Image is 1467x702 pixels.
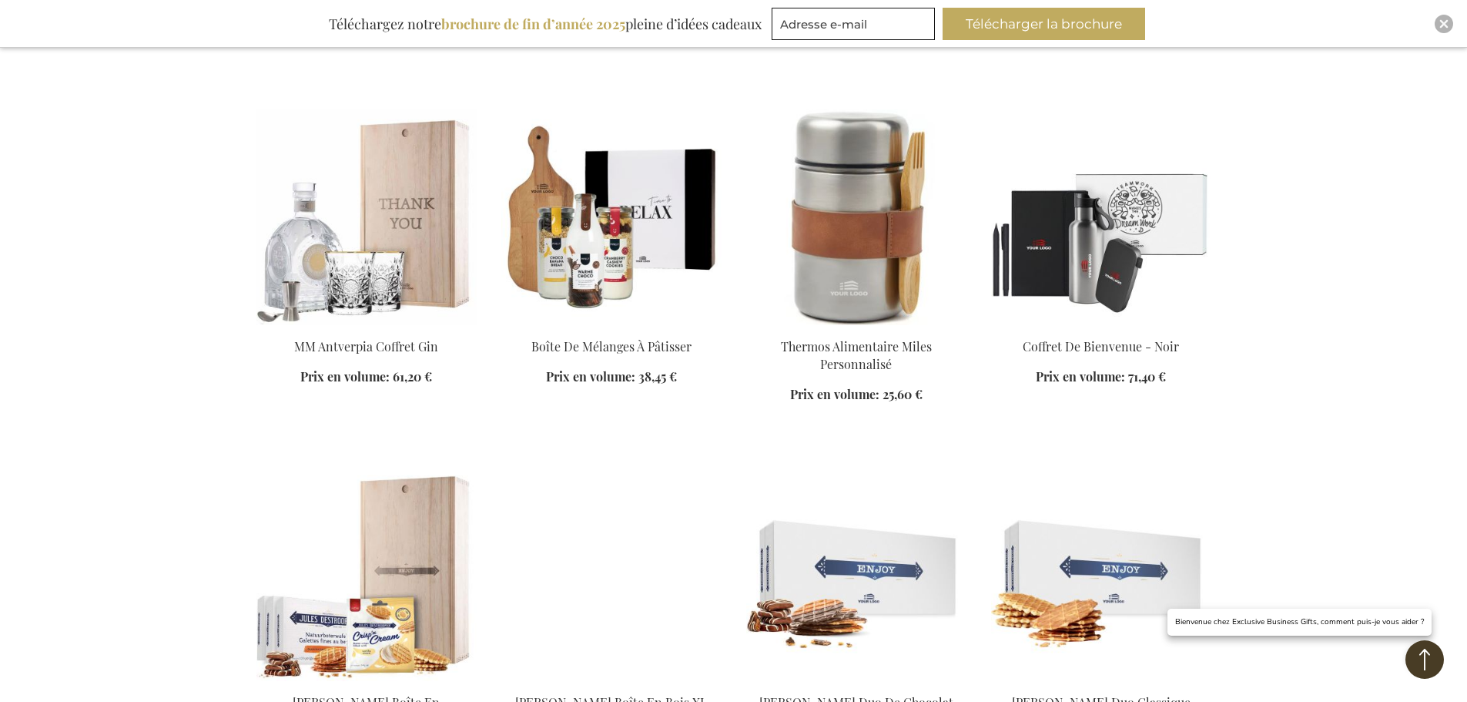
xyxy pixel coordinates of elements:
span: 61,20 € [393,368,432,385]
span: Prix en volume: [546,368,635,385]
img: Sweet Treats Baking Box [501,109,722,325]
div: Close [1435,15,1453,33]
span: 38,45 € [638,368,677,385]
span: Prix en volume: [300,368,390,385]
a: Sweet Treats Baking Box [501,319,722,334]
img: Close [1439,19,1449,29]
a: MM Antverpia Gin Gift Set [256,319,477,334]
a: Prix en volume: 38,45 € [546,368,677,386]
a: Prix en volume: 61,20 € [300,368,432,386]
button: Télécharger la brochure [943,8,1145,40]
b: brochure de fin d’année 2025 [441,15,625,33]
a: Jules Destrooper Chocolate Duo [746,675,966,690]
a: MM Antverpia Coffret Gin [294,338,438,354]
a: Prix en volume: 25,60 € [790,386,923,404]
a: Jules Destrooper Delights Wooden Box Personalised [256,675,477,690]
a: Jules Destrooper XL Wooden Box Personalised 1 [501,675,722,690]
a: Welcome Aboard Gift Box - Black [991,319,1211,334]
img: Jules Destrooper Classic Duo [991,465,1211,681]
a: Jules Destrooper Classic Duo [991,675,1211,690]
img: Coffret De Bienvenue - Noir [991,109,1211,325]
div: Téléchargez notre pleine d’idées cadeaux [322,8,769,40]
form: marketing offers and promotions [772,8,939,45]
img: Jules Destrooper XL Wooden Box Personalised 1 [501,465,722,681]
span: 25,60 € [883,386,923,402]
a: Thermos Alimentaire Miles Personnalisé [781,338,932,372]
img: MM Antverpia Gin Gift Set [256,109,477,325]
a: Personalised Miles Food Thermos [746,319,966,334]
a: Boîte De Mélanges À Pâtisser [531,338,692,354]
img: Jules Destrooper Delights Wooden Box Personalised [256,465,477,681]
img: Personalised Miles Food Thermos [746,109,966,325]
span: Prix en volume: [790,386,879,402]
img: Jules Destrooper Chocolate Duo [746,465,966,681]
input: Adresse e-mail [772,8,935,40]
